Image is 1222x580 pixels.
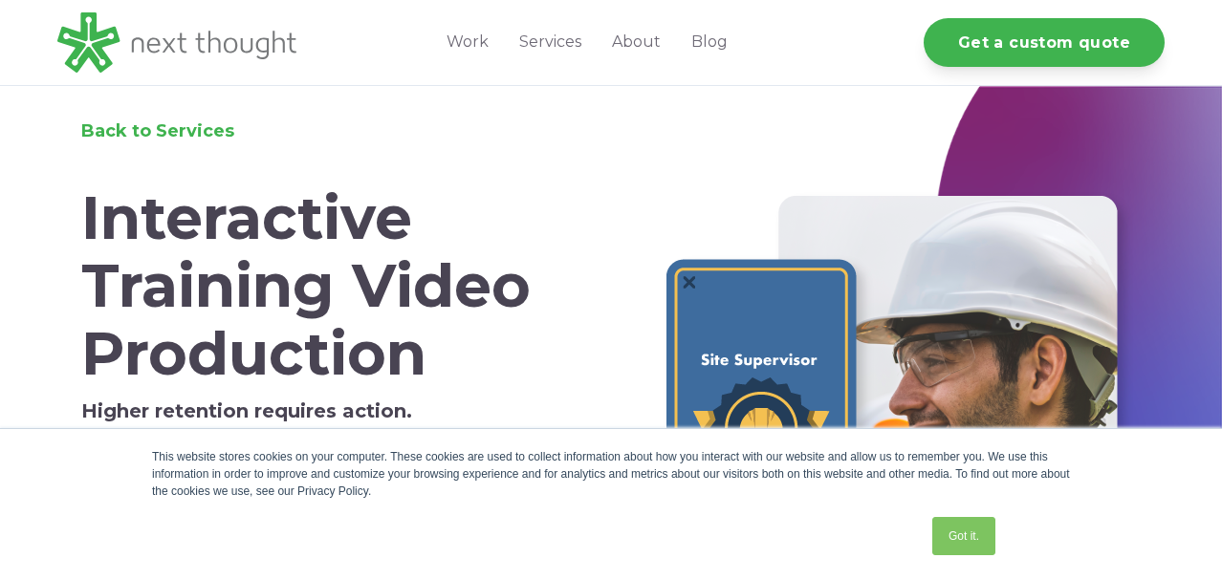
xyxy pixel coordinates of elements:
h1: Interactive Training Video Production [81,184,566,389]
a: Get a custom quote [924,18,1165,67]
a: Got it. [932,517,995,555]
div: This website stores cookies on your computer. These cookies are used to collect information about... [152,448,1070,500]
h5: Higher retention requires action. [81,399,566,422]
img: LG - NextThought Logo [57,12,296,73]
a: Back to Services [81,120,234,141]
